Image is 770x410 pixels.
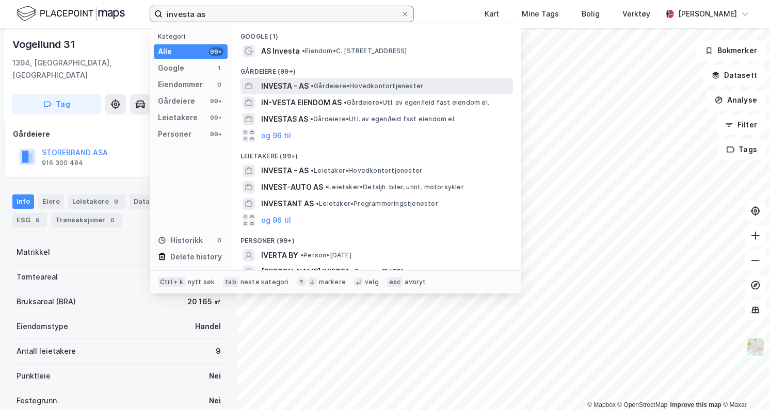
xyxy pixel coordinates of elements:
[12,57,181,81] div: 1394, [GEOGRAPHIC_DATA], [GEOGRAPHIC_DATA]
[209,47,223,56] div: 99+
[300,251,351,259] span: Person • [DATE]
[215,64,223,72] div: 1
[111,196,121,207] div: 9
[33,215,43,225] div: 9
[311,167,314,174] span: •
[12,36,77,53] div: Vogellund 31
[17,271,58,283] div: Tomteareal
[522,8,559,20] div: Mine Tags
[17,345,76,357] div: Antall leietakere
[17,370,51,382] div: Punktleie
[344,99,347,106] span: •
[703,65,766,86] button: Datasett
[12,94,101,114] button: Tag
[38,194,64,209] div: Eiere
[261,129,291,142] button: og 96 til
[261,181,323,193] span: INVEST-AUTO AS
[158,128,191,140] div: Personer
[718,360,770,410] div: Kontrollprogram for chat
[158,78,203,91] div: Eiendommer
[300,251,303,259] span: •
[261,165,309,177] span: INVESTA - AS
[216,345,221,357] div: 9
[12,194,34,209] div: Info
[261,266,350,278] span: [PERSON_NAME] INIESTA
[232,228,521,247] div: Personer (99+)
[51,213,122,227] div: Transaksjoner
[310,115,456,123] span: Gårdeiere • Utl. av egen/leid fast eiendom el.
[302,47,407,55] span: Eiendom • C. [STREET_ADDRESS]
[718,139,766,160] button: Tags
[311,82,314,90] span: •
[68,194,125,209] div: Leietakere
[325,183,328,191] span: •
[209,113,223,122] div: 99+
[232,24,521,43] div: Google (1)
[232,59,521,78] div: Gårdeiere (99+)
[352,268,403,276] span: Person • [DATE]
[352,268,355,275] span: •
[365,278,379,286] div: velg
[209,395,221,407] div: Nei
[746,337,765,357] img: Z
[158,32,228,40] div: Kategori
[344,99,489,107] span: Gårdeiere • Utl. av egen/leid fast eiendom el.
[195,320,221,333] div: Handel
[209,97,223,105] div: 99+
[158,95,195,107] div: Gårdeiere
[622,8,650,20] div: Verktøy
[261,113,308,125] span: INVESTAS AS
[17,5,125,23] img: logo.f888ab2527a4732fd821a326f86c7f29.svg
[215,236,223,244] div: 0
[485,8,499,20] div: Kart
[310,115,313,123] span: •
[170,251,222,263] div: Delete history
[261,198,314,210] span: INVESTANT AS
[158,234,203,247] div: Historikk
[158,45,172,58] div: Alle
[582,8,600,20] div: Bolig
[187,296,221,308] div: 20 165 ㎡
[302,47,305,55] span: •
[12,213,47,227] div: ESG
[107,215,118,225] div: 6
[215,80,223,89] div: 0
[716,114,766,135] button: Filter
[706,90,766,110] button: Analyse
[158,62,184,74] div: Google
[240,278,289,286] div: neste kategori
[405,278,426,286] div: avbryt
[13,128,224,140] div: Gårdeiere
[209,130,223,138] div: 99+
[387,277,403,287] div: esc
[618,401,668,408] a: OpenStreetMap
[696,40,766,61] button: Bokmerker
[188,278,215,286] div: nytt søk
[209,370,221,382] div: Nei
[670,401,721,408] a: Improve this map
[311,82,423,90] span: Gårdeiere • Hovedkontortjenester
[232,144,521,162] div: Leietakere (99+)
[587,401,616,408] a: Mapbox
[17,395,57,407] div: Festegrunn
[316,200,319,207] span: •
[17,246,50,258] div: Matrikkel
[130,194,168,209] div: Datasett
[261,249,298,261] span: IVERTA BY
[261,214,291,226] button: og 96 til
[316,200,438,208] span: Leietaker • Programmeringstjenester
[163,6,401,22] input: Søk på adresse, matrikkel, gårdeiere, leietakere eller personer
[678,8,737,20] div: [PERSON_NAME]
[261,96,342,109] span: IN-VESTA EIENDOM AS
[158,111,198,124] div: Leietakere
[319,278,346,286] div: markere
[261,45,300,57] span: AS Investa
[311,167,422,175] span: Leietaker • Hovedkontortjenester
[17,320,68,333] div: Eiendomstype
[325,183,464,191] span: Leietaker • Detaljh. biler, unnt. motorsykler
[158,277,186,287] div: Ctrl + k
[17,296,76,308] div: Bruksareal (BRA)
[261,80,309,92] span: INVESTA - AS
[718,360,770,410] iframe: Chat Widget
[42,159,83,167] div: 916 300 484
